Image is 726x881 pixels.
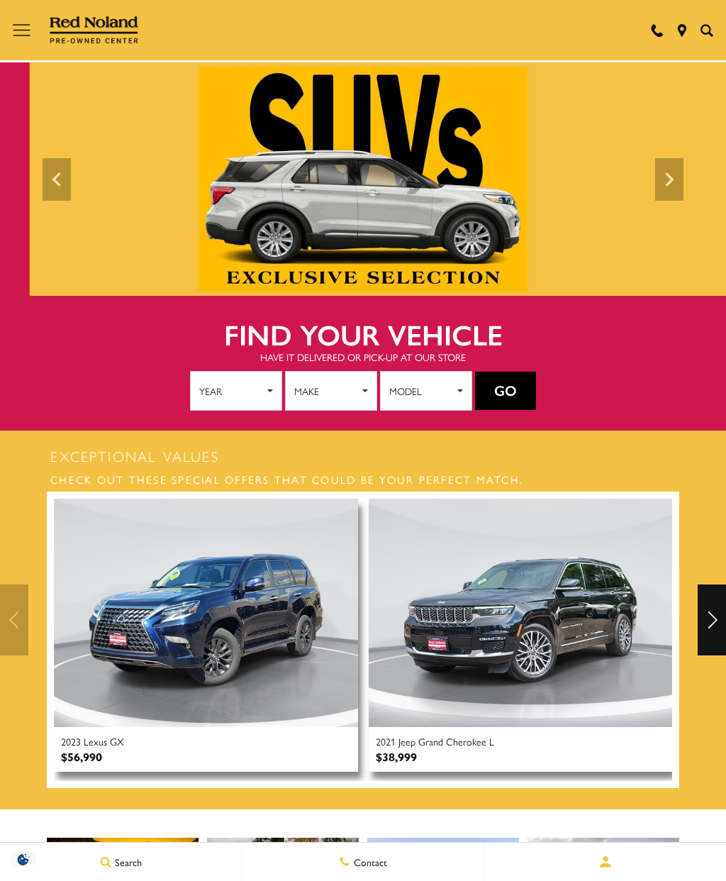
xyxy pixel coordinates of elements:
span: 2023 [61,734,81,748]
img: Opt-Out Icon [7,852,40,867]
img: Used 2023 Lexus GX 460 With Navigation & 4WD [54,499,358,726]
span: Grand Cherokee L [418,734,494,748]
span: Make [294,380,359,401]
button: Make [285,371,377,411]
span: GX [110,734,124,748]
button: Model [380,371,472,411]
a: Used 2021 Jeep Grand Cherokee L Summit With Navigation & 4WD 2021 Jeep Grand Cherokee L $38,999 [369,499,673,771]
div: $38,999 [376,748,417,765]
span: Lexus [84,734,107,748]
img: Red Noland Pre-Owned [50,16,139,45]
div: Next [698,584,726,655]
span: Search [111,855,142,869]
section: Click to Open Cookie Consent Modal [7,852,40,867]
div: Next [655,158,683,201]
div: $56,990 [61,748,102,765]
h2: Find your vehicle [10,318,716,350]
span: Year [199,380,264,401]
p: Have it delivered or pick-up at our store [10,350,716,364]
span: Jeep [398,734,415,748]
h3: Check out these special offers that could be your perfect match. [47,467,679,492]
span: Model [389,380,454,401]
h2: Exceptional Values [47,445,679,467]
div: Previous [43,158,71,201]
button: Year [190,371,282,411]
a: Used 2023 Lexus GX 460 With Navigation & 4WD 2023 Lexus GX $56,990 [54,499,358,771]
img: Used 2021 Jeep Grand Cherokee L Summit With Navigation & 4WD [369,499,673,726]
button: Open user profile menu [484,844,726,880]
button: Go [475,372,536,410]
a: Red Noland Pre-Owned [50,21,139,35]
span: 2021 [376,734,396,748]
span: Contact [350,855,387,869]
button: Open the inventory search [694,24,719,37]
